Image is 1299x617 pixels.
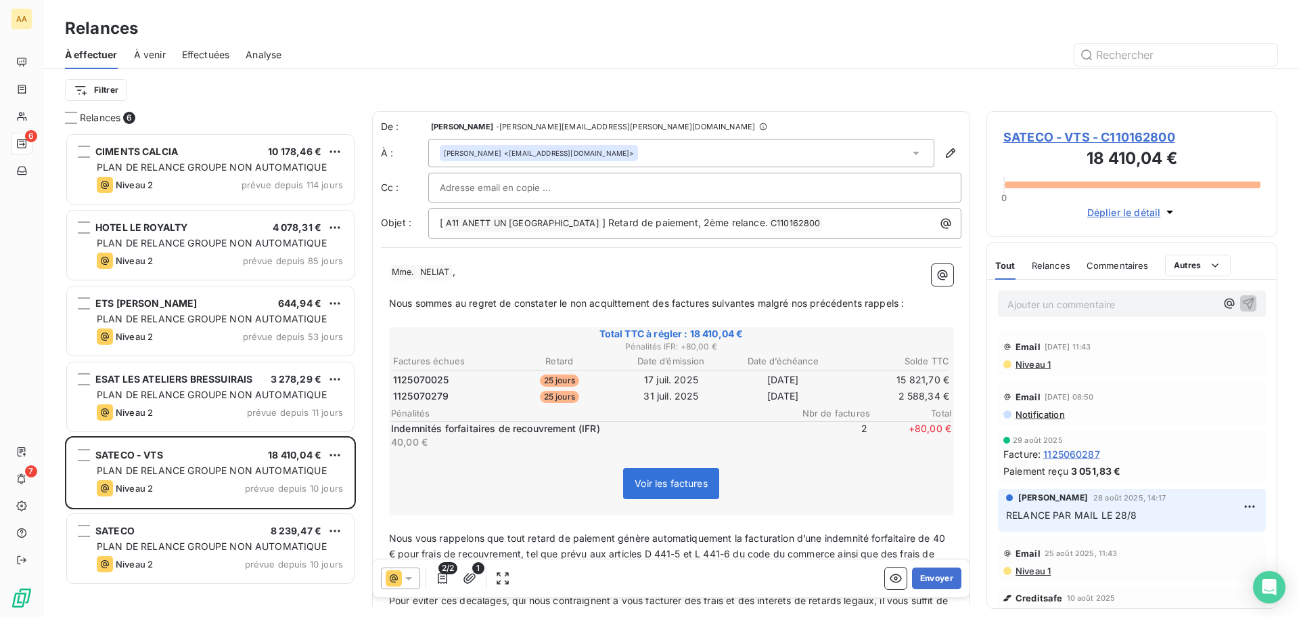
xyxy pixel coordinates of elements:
[1001,192,1007,203] span: 0
[268,449,321,461] span: 18 410,04 €
[444,216,601,232] span: A11 ANETT UN [GEOGRAPHIC_DATA]
[393,389,449,403] span: 1125070279
[1071,464,1121,478] span: 3 051,83 €
[440,177,585,198] input: Adresse email en copie ...
[246,48,281,62] span: Analyse
[1003,447,1041,461] span: Facture :
[1014,359,1051,370] span: Niveau 1
[182,48,230,62] span: Effectuées
[65,16,138,41] h3: Relances
[1093,494,1166,502] span: 28 août 2025, 14:17
[242,179,343,190] span: prévue depuis 114 jours
[381,217,411,228] span: Objet :
[1032,260,1070,271] span: Relances
[97,313,327,324] span: PLAN DE RELANCE GROUPE NON AUTOMATIQUE
[786,422,867,449] span: 2
[97,540,327,552] span: PLAN DE RELANCE GROUPE NON AUTOMATIQUE
[391,422,783,435] p: Indemnités forfaitaires de recouvrement (IFR)
[540,391,579,403] span: 25 jours
[273,221,322,233] span: 4 078,31 €
[247,407,343,418] span: prévue depuis 11 jours
[870,408,951,419] span: Total
[728,389,838,404] td: [DATE]
[1018,492,1088,504] span: [PERSON_NAME]
[1014,566,1051,576] span: Niveau 1
[1003,146,1260,173] h3: 18 410,04 €
[438,562,457,574] span: 2/2
[11,587,32,609] img: Logo LeanPay
[245,483,343,494] span: prévue depuis 10 jours
[1003,464,1068,478] span: Paiement reçu
[1045,393,1094,401] span: [DATE] 08:50
[496,123,755,131] span: - [PERSON_NAME][EMAIL_ADDRESS][PERSON_NAME][DOMAIN_NAME]
[540,375,579,387] span: 25 jours
[95,297,198,309] span: ETS [PERSON_NAME]
[1045,549,1118,557] span: 25 août 2025, 11:43
[95,373,252,385] span: ESAT LES ATELIERS BRESSUIRAIS
[243,331,343,342] span: prévue depuis 53 jours
[616,373,726,387] td: 17 juil. 2025
[912,568,961,589] button: Envoyer
[123,112,135,124] span: 6
[1016,548,1041,559] span: Email
[391,341,951,353] span: Pénalités IFR : + 80,00 €
[1067,594,1116,602] span: 10 août 2025
[453,265,455,277] span: ,
[504,354,614,368] th: Retard
[25,130,37,142] span: 6
[840,354,950,368] th: Solde TTC
[381,146,428,160] label: À :
[271,373,322,385] span: 3 278,29 €
[95,146,178,157] span: CIMENTS CALCIA
[870,422,951,449] span: + 80,00 €
[1013,436,1063,444] span: 29 août 2025
[728,373,838,387] td: [DATE]
[1016,593,1063,603] span: Creditsafe
[418,265,452,280] span: NELIAT
[472,562,484,574] span: 1
[602,217,768,228] span: ] Retard de paiement, 2ème relance.
[392,354,503,368] th: Factures échues
[245,559,343,570] span: prévue depuis 10 jours
[444,148,634,158] div: <[EMAIL_ADDRESS][DOMAIN_NAME]>
[271,525,322,536] span: 8 239,47 €
[116,179,153,190] span: Niveau 2
[440,217,443,228] span: [
[381,120,428,133] span: De :
[389,532,948,575] span: Nous vous rappelons que tout retard de paiement génère automatiquement la facturation d’une indem...
[616,389,726,404] td: 31 juil. 2025
[243,255,343,266] span: prévue depuis 85 jours
[1043,447,1100,461] span: 1125060287
[840,389,950,404] td: 2 588,34 €
[1016,341,1041,352] span: Email
[635,477,708,489] span: Voir les factures
[391,408,789,419] span: Pénalités
[391,327,951,341] span: Total TTC à régler : 18 410,04 €
[134,48,166,62] span: À venir
[381,181,428,194] label: Cc :
[1165,255,1231,276] button: Autres
[80,111,120,125] span: Relances
[840,373,950,387] td: 15 821,70 €
[97,161,327,173] span: PLAN DE RELANCE GROUPE NON AUTOMATIQUE
[278,297,321,309] span: 644,94 €
[97,389,327,400] span: PLAN DE RELANCE GROUPE NON AUTOMATIQUE
[390,265,417,280] span: Mme.
[1074,44,1277,66] input: Rechercher
[995,260,1016,271] span: Tout
[444,148,501,158] span: [PERSON_NAME]
[1083,205,1181,220] button: Déplier le détail
[1014,409,1065,420] span: Notification
[116,483,153,494] span: Niveau 2
[769,216,823,232] span: C110162800
[116,559,153,570] span: Niveau 2
[116,407,153,418] span: Niveau 2
[393,373,449,387] span: 1125070025
[1087,260,1149,271] span: Commentaires
[431,123,493,131] span: [PERSON_NAME]
[789,408,870,419] span: Nbr de factures
[616,354,726,368] th: Date d’émission
[1045,343,1091,351] span: [DATE] 11:43
[1006,509,1137,521] span: RELANCE PAR MAIL LE 28/8
[389,297,904,309] span: Nous sommes au regret de constater le non acquittement des factures suivantes malgré nos précéden...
